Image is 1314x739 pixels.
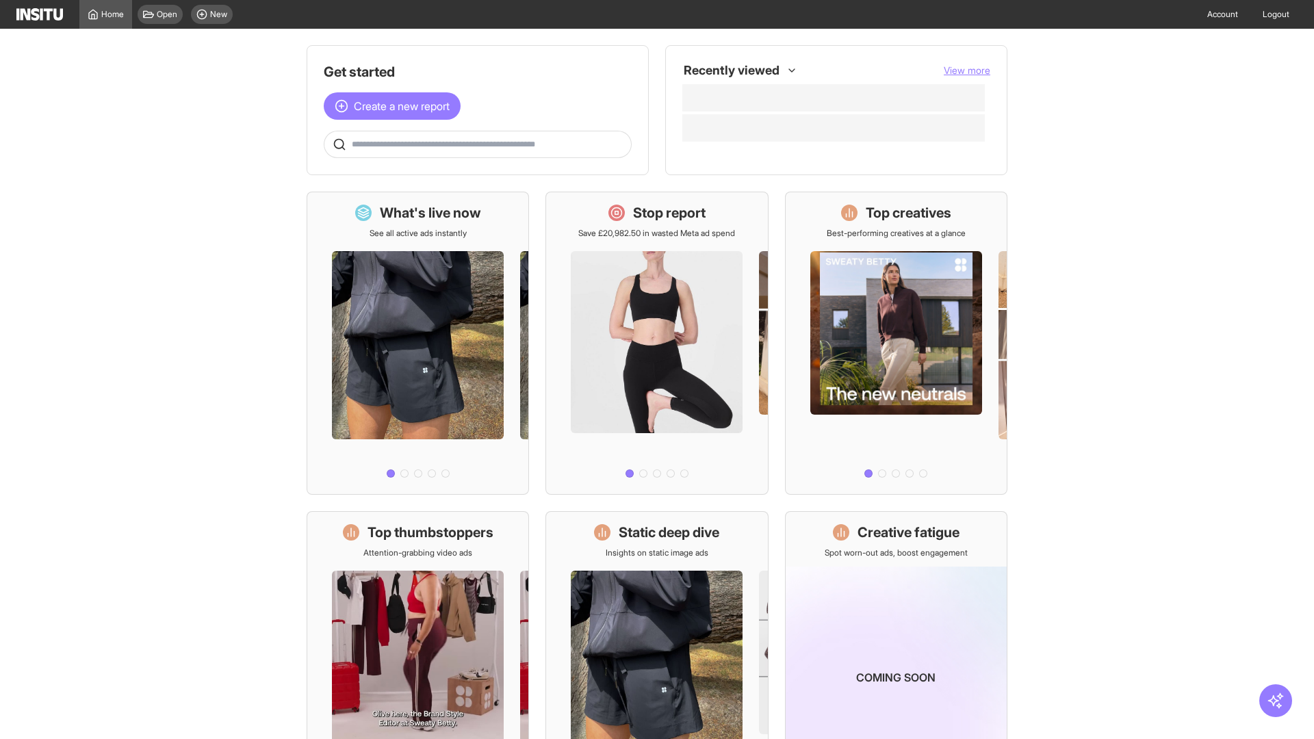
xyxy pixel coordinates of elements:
[578,228,735,239] p: Save £20,982.50 in wasted Meta ad spend
[210,9,227,20] span: New
[157,9,177,20] span: Open
[866,203,951,222] h1: Top creatives
[633,203,706,222] h1: Stop report
[307,192,529,495] a: What's live nowSee all active ads instantly
[944,64,990,76] span: View more
[354,98,450,114] span: Create a new report
[380,203,481,222] h1: What's live now
[545,192,768,495] a: Stop reportSave £20,982.50 in wasted Meta ad spend
[368,523,493,542] h1: Top thumbstoppers
[101,9,124,20] span: Home
[324,62,632,81] h1: Get started
[827,228,966,239] p: Best-performing creatives at a glance
[944,64,990,77] button: View more
[785,192,1007,495] a: Top creativesBest-performing creatives at a glance
[370,228,467,239] p: See all active ads instantly
[16,8,63,21] img: Logo
[606,547,708,558] p: Insights on static image ads
[363,547,472,558] p: Attention-grabbing video ads
[619,523,719,542] h1: Static deep dive
[324,92,461,120] button: Create a new report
